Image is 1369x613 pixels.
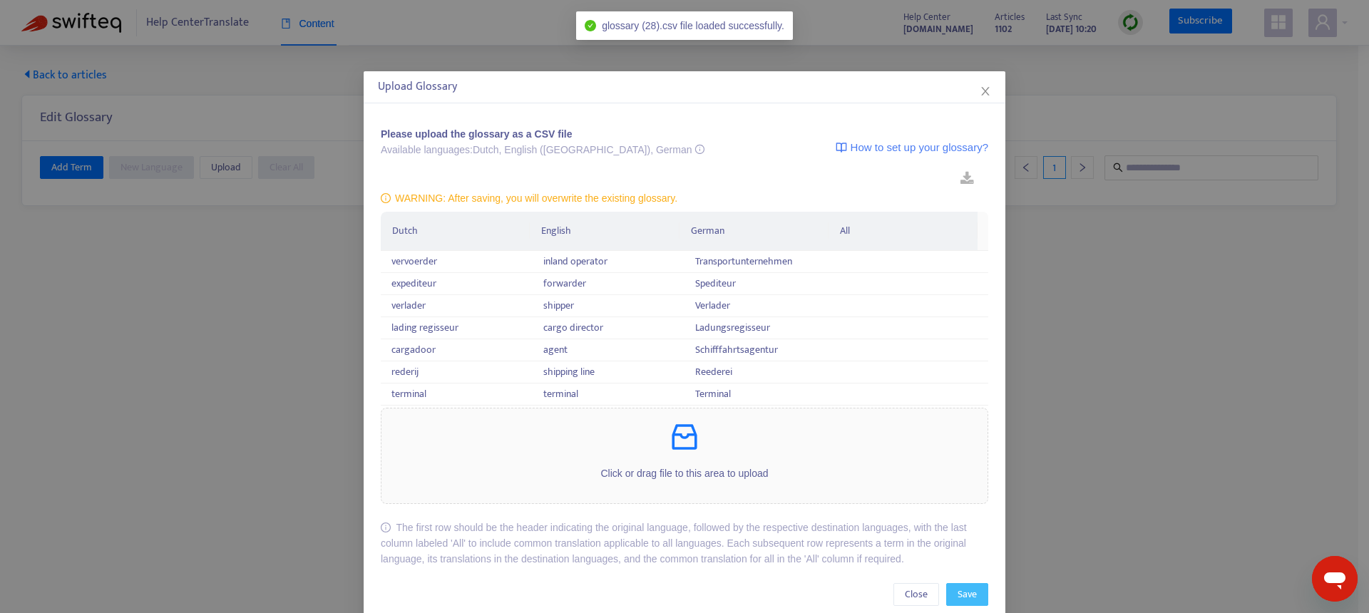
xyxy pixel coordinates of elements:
[585,20,596,31] span: check-circle
[695,320,826,336] div: Ladungsregisseur
[836,142,847,153] img: image-link
[391,298,522,314] div: verlader
[695,386,826,402] div: Terminal
[958,587,977,602] span: Save
[391,320,522,336] div: lading regisseur
[543,386,674,402] div: terminal
[602,20,784,31] span: glossary (28).csv file loaded successfully.
[381,522,391,532] span: info-circle
[695,298,826,314] div: Verlader
[381,126,704,142] div: Please upload the glossary as a CSV file
[391,386,522,402] div: terminal
[543,342,674,358] div: agent
[980,86,991,97] span: close
[851,139,988,156] span: How to set up your glossary?
[829,212,978,251] th: All
[381,520,988,567] div: The first row should be the header indicating the original language, followed by the respective d...
[378,78,991,96] div: Upload Glossary
[381,465,988,481] p: Click or drag file to this area to upload
[381,142,704,158] div: Available languages: Dutch, English ([GEOGRAPHIC_DATA]), German
[905,587,928,602] span: Close
[391,254,522,269] div: vervoerder
[836,126,988,168] a: How to set up your glossary?
[543,254,674,269] div: inland operator
[1312,556,1358,602] iframe: Button to launch messaging window
[680,212,829,251] th: German
[381,212,530,251] th: Dutch
[946,583,988,606] button: Save
[381,190,988,206] div: WARNING: After saving, you will overwrite the existing glossary.
[530,212,679,251] th: English
[543,320,674,336] div: cargo director
[978,83,993,99] button: Close
[391,364,522,380] div: rederij
[543,276,674,292] div: forwarder
[381,408,988,503] span: inboxClick or drag file to this area to upload
[695,342,826,358] div: Schifffahrtsagentur
[381,193,391,203] span: info-circle
[391,342,522,358] div: cargadoor
[695,276,826,292] div: Spediteur
[543,364,674,380] div: shipping line
[543,298,674,314] div: shipper
[695,254,826,269] div: Transportunternehmen
[667,420,702,454] span: inbox
[893,583,939,606] button: Close
[695,364,826,380] div: Reederei
[391,276,522,292] div: expediteur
